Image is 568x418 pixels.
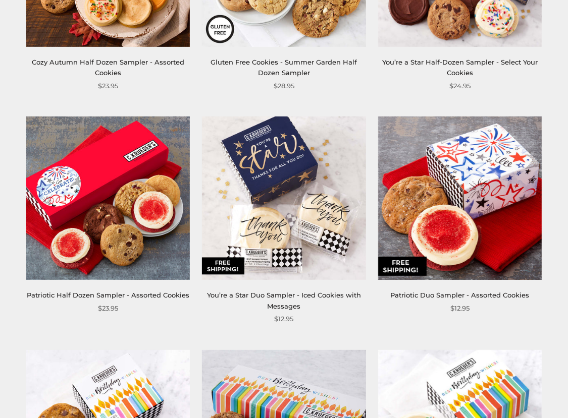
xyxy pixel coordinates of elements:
a: Patriotic Duo Sampler - Assorted Cookies [390,291,529,299]
span: $23.95 [98,81,118,91]
a: Patriotic Half Dozen Sampler - Assorted Cookies [27,291,189,299]
img: You’re a Star Duo Sampler - Iced Cookies with Messages [202,116,366,280]
span: $12.95 [450,303,470,314]
span: $28.95 [274,81,294,91]
span: $23.95 [98,303,118,314]
img: Patriotic Half Dozen Sampler - Assorted Cookies [26,116,190,280]
a: Gluten Free Cookies - Summer Garden Half Dozen Sampler [211,58,357,77]
span: $24.95 [449,81,471,91]
span: $12.95 [274,314,293,324]
a: You’re a Star Half-Dozen Sampler - Select Your Cookies [382,58,538,77]
iframe: Sign Up via Text for Offers [8,380,105,410]
a: You’re a Star Duo Sampler - Iced Cookies with Messages [207,291,361,310]
img: Patriotic Duo Sampler - Assorted Cookies [378,116,542,280]
a: Cozy Autumn Half Dozen Sampler - Assorted Cookies [32,58,184,77]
